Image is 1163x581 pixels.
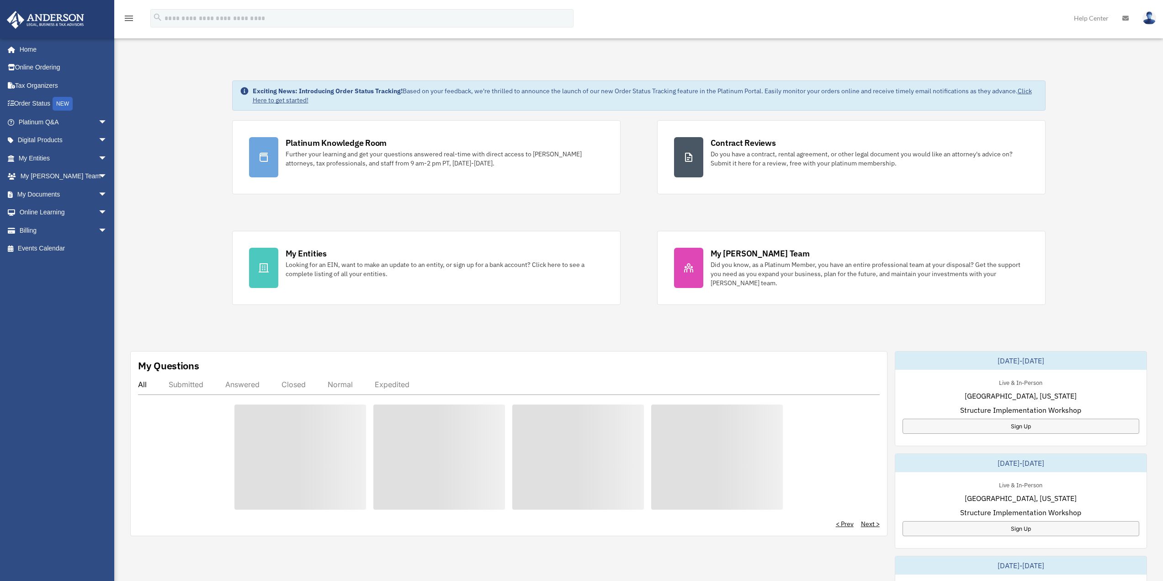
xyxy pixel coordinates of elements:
a: Sign Up [903,419,1139,434]
span: arrow_drop_down [98,167,117,186]
a: Tax Organizers [6,76,121,95]
a: Contract Reviews Do you have a contract, rental agreement, or other legal document you would like... [657,120,1046,194]
div: [DATE]-[DATE] [895,352,1147,370]
div: Do you have a contract, rental agreement, or other legal document you would like an attorney's ad... [711,149,1029,168]
div: Did you know, as a Platinum Member, you have an entire professional team at your disposal? Get th... [711,260,1029,288]
div: Platinum Knowledge Room [286,137,387,149]
a: Online Learningarrow_drop_down [6,203,121,222]
a: Billingarrow_drop_down [6,221,121,240]
div: [DATE]-[DATE] [895,556,1147,575]
div: My Questions [138,359,199,373]
a: My Documentsarrow_drop_down [6,185,121,203]
a: My Entities Looking for an EIN, want to make an update to an entity, or sign up for a bank accoun... [232,231,621,305]
img: User Pic [1142,11,1156,25]
div: Closed [281,380,306,389]
div: My Entities [286,248,327,259]
a: < Prev [836,519,854,528]
span: arrow_drop_down [98,221,117,240]
span: Structure Implementation Workshop [960,507,1081,518]
span: arrow_drop_down [98,113,117,132]
a: Home [6,40,117,59]
a: Online Ordering [6,59,121,77]
a: Digital Productsarrow_drop_down [6,131,121,149]
span: arrow_drop_down [98,131,117,150]
span: arrow_drop_down [98,203,117,222]
a: My [PERSON_NAME] Teamarrow_drop_down [6,167,121,186]
div: Answered [225,380,260,389]
div: [DATE]-[DATE] [895,454,1147,472]
div: Live & In-Person [992,377,1050,387]
i: search [153,12,163,22]
div: Normal [328,380,353,389]
img: Anderson Advisors Platinum Portal [4,11,87,29]
div: NEW [53,97,73,111]
div: All [138,380,147,389]
strong: Exciting News: Introducing Order Status Tracking! [253,87,403,95]
div: Based on your feedback, we're thrilled to announce the launch of our new Order Status Tracking fe... [253,86,1038,105]
span: Structure Implementation Workshop [960,405,1081,416]
span: [GEOGRAPHIC_DATA], [US_STATE] [965,493,1077,504]
a: Order StatusNEW [6,95,121,113]
div: Live & In-Person [992,480,1050,489]
a: Sign Up [903,521,1139,536]
a: Click Here to get started! [253,87,1032,104]
a: Platinum Q&Aarrow_drop_down [6,113,121,131]
div: Submitted [169,380,203,389]
div: My [PERSON_NAME] Team [711,248,810,259]
a: My Entitiesarrow_drop_down [6,149,121,167]
a: Platinum Knowledge Room Further your learning and get your questions answered real-time with dire... [232,120,621,194]
span: [GEOGRAPHIC_DATA], [US_STATE] [965,390,1077,401]
div: Further your learning and get your questions answered real-time with direct access to [PERSON_NAM... [286,149,604,168]
a: menu [123,16,134,24]
span: arrow_drop_down [98,149,117,168]
i: menu [123,13,134,24]
div: Contract Reviews [711,137,776,149]
div: Expedited [375,380,409,389]
span: arrow_drop_down [98,185,117,204]
div: Looking for an EIN, want to make an update to an entity, or sign up for a bank account? Click her... [286,260,604,278]
a: Events Calendar [6,240,121,258]
a: My [PERSON_NAME] Team Did you know, as a Platinum Member, you have an entire professional team at... [657,231,1046,305]
a: Next > [861,519,880,528]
